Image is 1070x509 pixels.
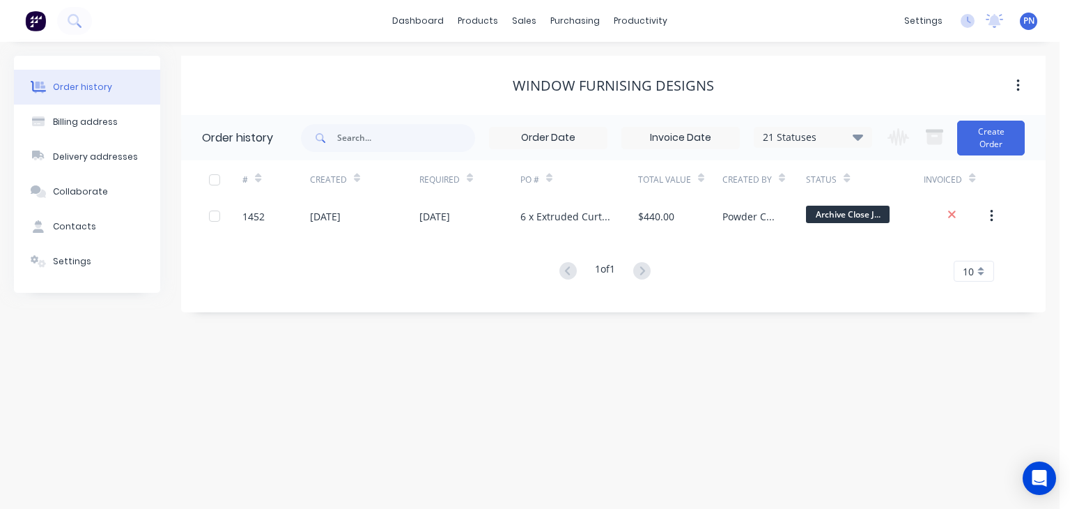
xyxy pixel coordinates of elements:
[490,128,607,149] input: Order Date
[419,174,460,186] div: Required
[202,130,273,146] div: Order history
[513,77,714,94] div: Window Furnising Designs
[638,209,674,224] div: $440.00
[806,174,837,186] div: Status
[963,264,974,279] span: 10
[14,105,160,139] button: Billing address
[806,160,924,199] div: Status
[337,124,475,152] input: Search...
[638,174,691,186] div: Total Value
[14,139,160,174] button: Delivery addresses
[754,130,871,145] div: 21 Statuses
[622,128,739,149] input: Invoice Date
[310,160,419,199] div: Created
[924,174,962,186] div: Invoiced
[53,116,118,128] div: Billing address
[419,209,450,224] div: [DATE]
[242,160,310,199] div: #
[520,209,610,224] div: 6 x Extruded Curtain Rail Profiles - 84 x Clips/Brackets - MEDIUM BRONZE ? COLOUR TBA
[53,255,91,268] div: Settings
[242,209,265,224] div: 1452
[242,174,248,186] div: #
[14,70,160,105] button: Order history
[520,160,638,199] div: PO #
[53,81,112,93] div: Order history
[53,185,108,198] div: Collaborate
[53,220,96,233] div: Contacts
[14,244,160,279] button: Settings
[1023,15,1034,27] span: PN
[638,160,722,199] div: Total Value
[310,174,347,186] div: Created
[957,121,1025,155] button: Create Order
[595,261,615,282] div: 1 of 1
[722,174,772,186] div: Created By
[722,160,807,199] div: Created By
[53,151,138,163] div: Delivery addresses
[419,160,520,199] div: Required
[25,10,46,31] img: Factory
[451,10,505,31] div: products
[14,209,160,244] button: Contacts
[505,10,543,31] div: sales
[385,10,451,31] a: dashboard
[543,10,607,31] div: purchasing
[310,209,341,224] div: [DATE]
[607,10,674,31] div: productivity
[897,10,949,31] div: settings
[722,209,779,224] div: Powder Crew
[924,160,991,199] div: Invoiced
[14,174,160,209] button: Collaborate
[806,206,890,223] span: Archive Close J...
[520,174,539,186] div: PO #
[1023,462,1056,495] div: Open Intercom Messenger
